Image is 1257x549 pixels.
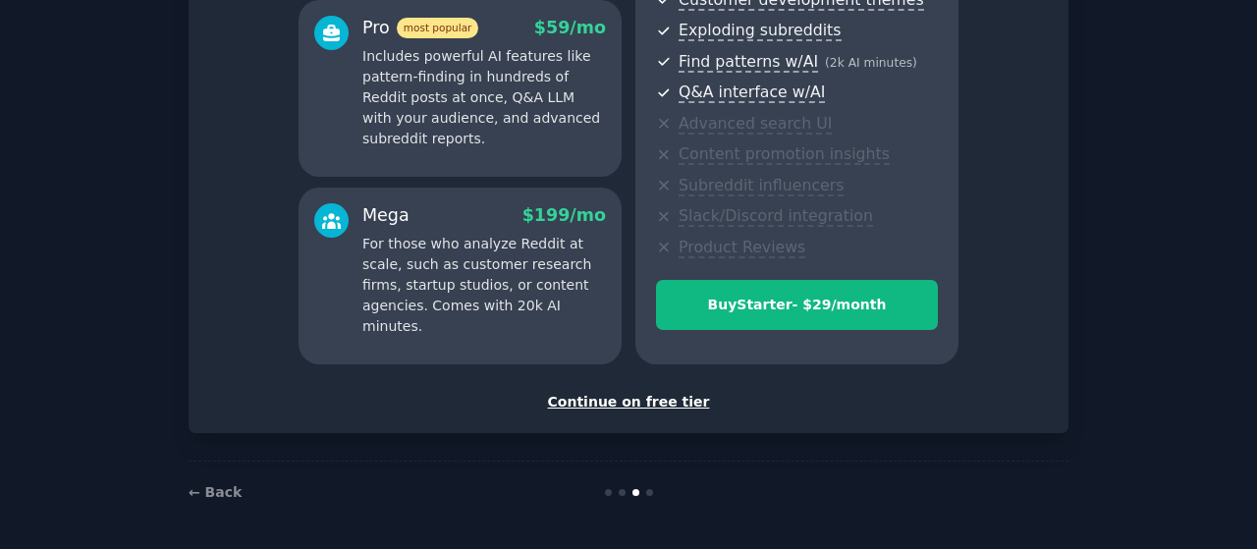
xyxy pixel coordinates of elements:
[657,295,937,315] div: Buy Starter - $ 29 /month
[362,46,606,149] p: Includes powerful AI features like pattern-finding in hundreds of Reddit posts at once, Q&A LLM w...
[679,238,805,258] span: Product Reviews
[189,484,242,500] a: ← Back
[397,18,479,38] span: most popular
[209,392,1048,412] div: Continue on free tier
[362,203,410,228] div: Mega
[825,56,917,70] span: ( 2k AI minutes )
[362,234,606,337] p: For those who analyze Reddit at scale, such as customer research firms, startup studios, or conte...
[679,21,841,41] span: Exploding subreddits
[679,144,890,165] span: Content promotion insights
[679,82,825,103] span: Q&A interface w/AI
[522,205,606,225] span: $ 199 /mo
[679,206,873,227] span: Slack/Discord integration
[362,16,478,40] div: Pro
[679,52,818,73] span: Find patterns w/AI
[656,280,938,330] button: BuyStarter- $29/month
[534,18,606,37] span: $ 59 /mo
[679,176,844,196] span: Subreddit influencers
[679,114,832,135] span: Advanced search UI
